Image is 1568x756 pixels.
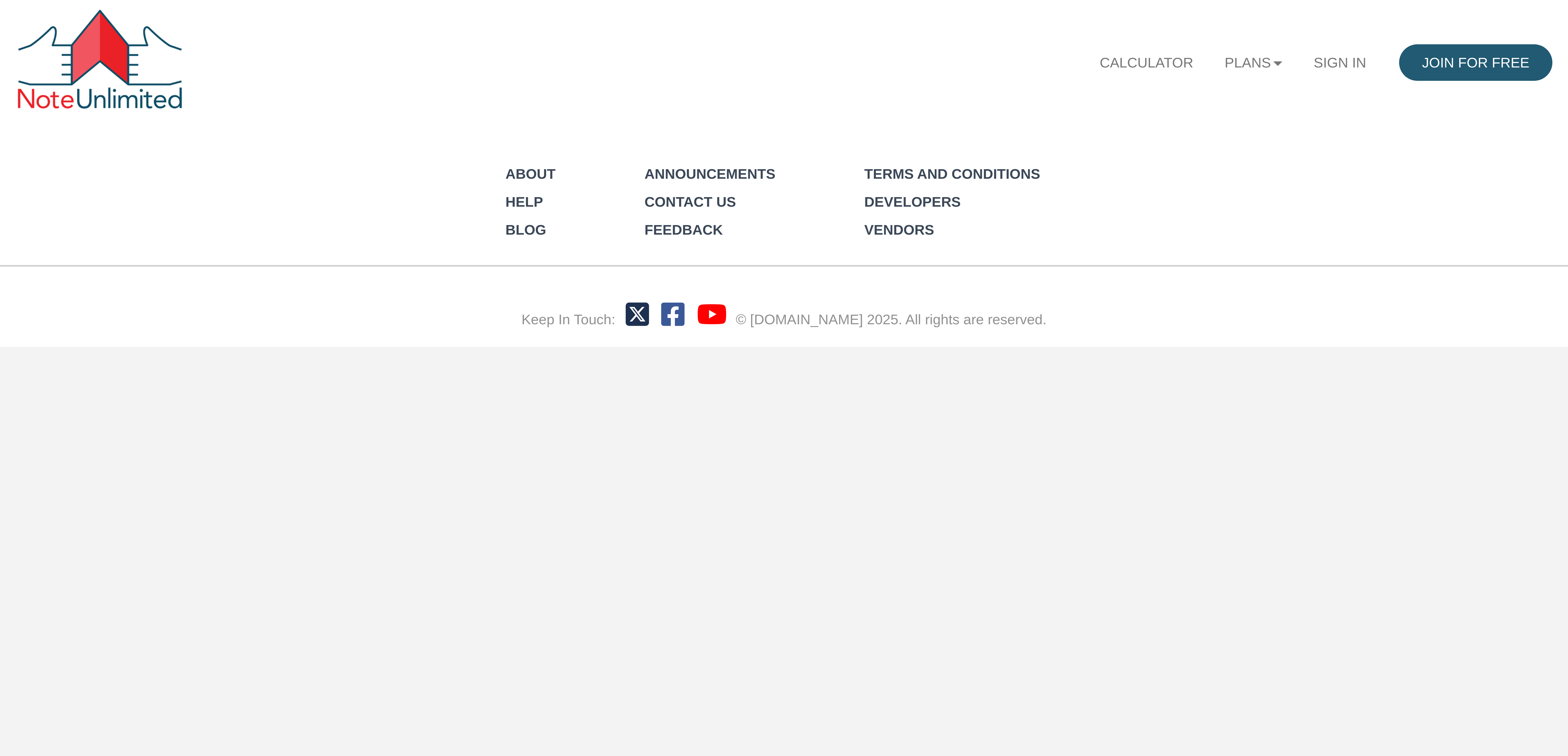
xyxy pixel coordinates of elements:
a: Sign in [1298,44,1382,81]
a: Announcements [645,166,775,182]
a: Calculator [1084,44,1209,81]
a: About [505,166,555,182]
div: Keep In Touch: [521,309,615,330]
a: Join for FREE [1399,44,1552,81]
a: Plans [1209,44,1298,82]
a: Developers [864,194,961,210]
a: Blog [505,222,546,238]
a: Terms and Conditions [864,166,1040,182]
a: Contact Us [645,194,736,210]
a: Help [505,194,543,210]
a: Vendors [864,222,934,238]
a: Feedback [645,222,723,238]
div: © [DOMAIN_NAME] 2025. All rights are reserved. [736,309,1047,330]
